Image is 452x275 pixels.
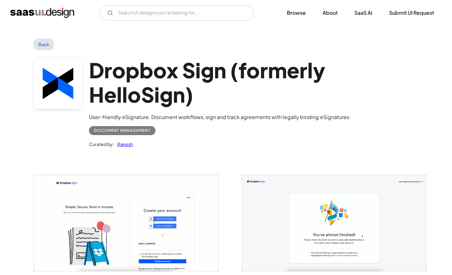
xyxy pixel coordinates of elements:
[34,175,218,271] a: open lightbox
[94,127,150,134] div: Document Management
[242,175,426,271] img: 63d3792d8607111c39e086af_Dropbox%20Sign%20Email%20Verifications.png
[89,140,114,148] div: Curated by:
[89,58,419,107] h1: Dropbox Sign (formerly HelloSign)
[242,175,426,271] a: open lightbox
[279,6,314,20] a: Browse
[315,6,345,20] a: About
[89,113,419,121] div: User-friendly eSignature. Document workflows, sign and track agreements with legally binding eSig...
[34,175,218,271] img: 63d3792d7bbe6b2b2e9f2903_Dropbox%20Sign%20Create%20Account.png
[347,6,380,20] a: SaaS Ai
[114,140,133,148] a: Rakesh
[100,5,254,21] form: Email Form
[33,39,54,50] a: Back
[10,8,74,18] a: home
[381,6,442,20] a: Submit UI Request
[100,5,254,21] input: Search UI designs you're looking for...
